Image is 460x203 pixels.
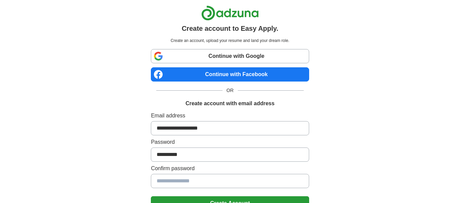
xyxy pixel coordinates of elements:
[151,49,309,63] a: Continue with Google
[185,99,274,108] h1: Create account with email address
[151,67,309,82] a: Continue with Facebook
[201,5,259,21] img: Adzuna logo
[151,112,309,120] label: Email address
[223,87,238,94] span: OR
[182,23,278,33] h1: Create account to Easy Apply.
[151,164,309,173] label: Confirm password
[151,138,309,146] label: Password
[152,38,307,44] p: Create an account, upload your resume and land your dream role.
